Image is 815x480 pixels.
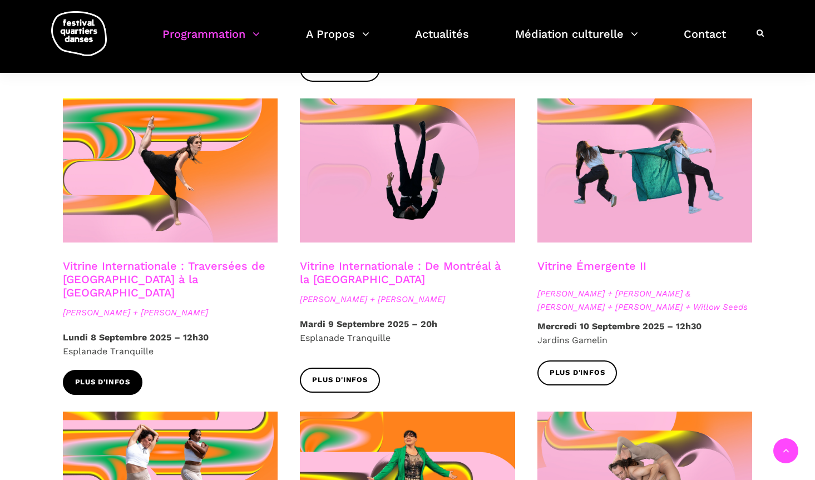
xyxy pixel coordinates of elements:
a: Vitrine Émergente II [537,259,646,273]
a: Actualités [415,24,469,57]
span: Esplanade Tranquille [300,333,391,343]
span: [PERSON_NAME] + [PERSON_NAME] [300,293,515,306]
strong: Mardi 9 Septembre 2025 – 20h [300,319,437,329]
span: [PERSON_NAME] + [PERSON_NAME] & [PERSON_NAME] + [PERSON_NAME] + Willow Seeds [537,287,753,314]
span: Plus d'infos [550,367,605,379]
a: Plus d'infos [300,368,380,393]
span: Plus d'infos [75,377,131,388]
span: Plus d'infos [312,374,368,386]
a: Vitrine Internationale : Traversées de [GEOGRAPHIC_DATA] à la [GEOGRAPHIC_DATA] [63,259,265,299]
span: Jardins Gamelin [537,335,607,345]
strong: Lundi 8 Septembre 2025 – 12h30 [63,332,209,343]
img: logo-fqd-med [51,11,107,56]
span: [PERSON_NAME] + [PERSON_NAME] [63,306,278,319]
a: Plus d'infos [537,360,618,385]
a: A Propos [306,24,369,57]
a: Médiation culturelle [515,24,638,57]
a: Programmation [162,24,260,57]
a: Contact [684,24,726,57]
span: Esplanade Tranquille [63,346,154,357]
a: Plus d'infos [63,370,143,395]
strong: Mercredi 10 Septembre 2025 – 12h30 [537,321,702,331]
a: Vitrine Internationale : De Montréal à la [GEOGRAPHIC_DATA] [300,259,501,286]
